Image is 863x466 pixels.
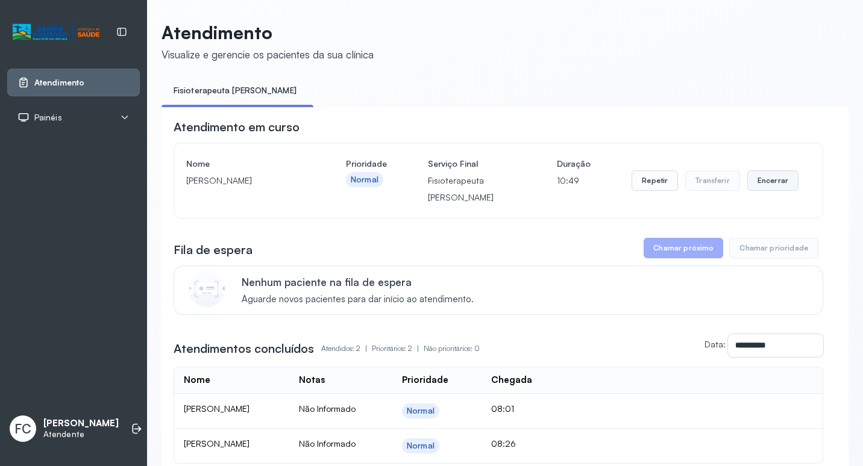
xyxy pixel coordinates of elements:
span: Aguarde novos pacientes para dar início ao atendimento. [242,294,474,305]
p: Atendimento [162,22,374,43]
div: Nome [184,374,210,386]
p: Não prioritários: 0 [424,340,480,357]
img: Logotipo do estabelecimento [13,22,99,42]
h3: Atendimento em curso [174,119,300,135]
h3: Fila de espera [174,241,253,258]
h4: Nome [186,155,305,172]
div: Prioridade [402,374,448,386]
p: Prioritários: 2 [372,340,424,357]
div: Normal [407,406,435,416]
p: Fisioterapeuta [PERSON_NAME] [428,172,516,206]
p: Atendente [43,429,119,440]
h4: Serviço Final [428,155,516,172]
span: 08:26 [491,438,516,449]
h4: Prioridade [346,155,387,172]
img: Imagem de CalloutCard [189,271,225,307]
p: [PERSON_NAME] [186,172,305,189]
span: [PERSON_NAME] [184,403,249,414]
button: Transferir [685,170,740,191]
h4: Duração [557,155,591,172]
label: Data: [705,339,726,349]
span: [PERSON_NAME] [184,438,249,449]
p: [PERSON_NAME] [43,418,119,429]
a: Atendimento [17,76,130,89]
button: Repetir [632,170,678,191]
div: Normal [351,175,378,185]
span: Atendimento [34,78,84,88]
span: | [365,344,367,353]
p: Atendidos: 2 [321,340,372,357]
div: Visualize e gerencie os pacientes da sua clínica [162,48,374,61]
button: Chamar prioridade [729,238,818,258]
p: 10:49 [557,172,591,189]
span: | [417,344,419,353]
span: Painéis [34,113,62,123]
span: 08:01 [491,403,514,414]
div: Normal [407,441,435,451]
span: Não Informado [299,438,356,449]
button: Encerrar [747,170,799,191]
button: Chamar próximo [644,238,723,258]
h3: Atendimentos concluídos [174,340,314,357]
span: Não Informado [299,403,356,414]
div: Notas [299,374,325,386]
div: Chegada [491,374,532,386]
p: Nenhum paciente na fila de espera [242,276,474,288]
a: Fisioterapeuta [PERSON_NAME] [162,81,309,101]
